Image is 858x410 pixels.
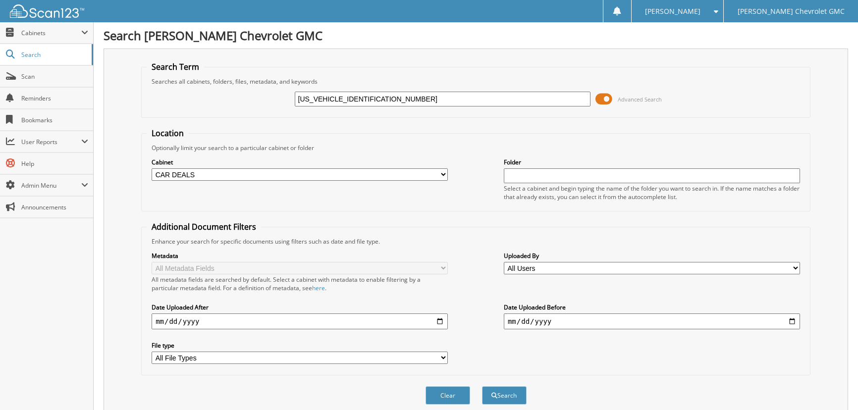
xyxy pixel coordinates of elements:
[21,159,88,168] span: Help
[504,252,800,260] label: Uploaded By
[147,144,805,152] div: Optionally limit your search to a particular cabinet or folder
[21,29,81,37] span: Cabinets
[147,61,204,72] legend: Search Term
[21,94,88,102] span: Reminders
[21,116,88,124] span: Bookmarks
[21,203,88,211] span: Announcements
[645,8,700,14] span: [PERSON_NAME]
[21,51,87,59] span: Search
[10,4,84,18] img: scan123-logo-white.svg
[21,181,81,190] span: Admin Menu
[504,303,800,311] label: Date Uploaded Before
[152,275,448,292] div: All metadata fields are searched by default. Select a cabinet with metadata to enable filtering b...
[147,128,189,139] legend: Location
[738,8,845,14] span: [PERSON_NAME] Chevrolet GMC
[147,237,805,246] div: Enhance your search for specific documents using filters such as date and file type.
[808,362,858,410] iframe: Chat Widget
[152,341,448,350] label: File type
[147,77,805,86] div: Searches all cabinets, folders, files, metadata, and keywords
[504,313,800,329] input: end
[152,303,448,311] label: Date Uploaded After
[21,72,88,81] span: Scan
[152,158,448,166] label: Cabinet
[152,313,448,329] input: start
[21,138,81,146] span: User Reports
[504,184,800,201] div: Select a cabinet and begin typing the name of the folder you want to search in. If the name match...
[504,158,800,166] label: Folder
[426,386,470,405] button: Clear
[482,386,527,405] button: Search
[618,96,662,103] span: Advanced Search
[147,221,261,232] legend: Additional Document Filters
[152,252,448,260] label: Metadata
[312,284,325,292] a: here
[104,27,848,44] h1: Search [PERSON_NAME] Chevrolet GMC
